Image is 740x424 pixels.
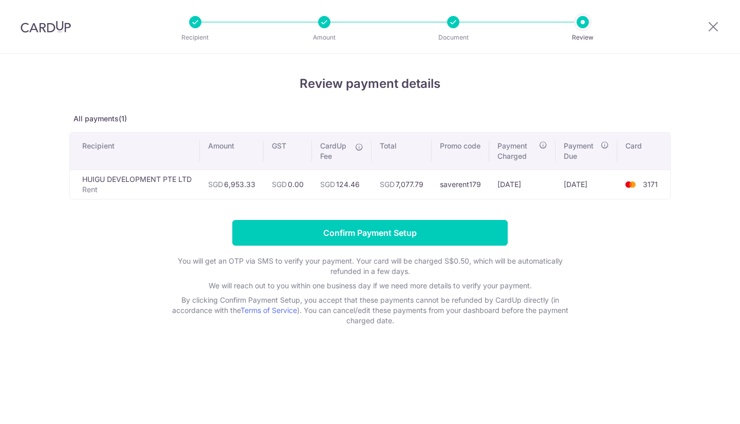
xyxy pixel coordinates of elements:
[497,141,536,161] span: Payment Charged
[164,281,576,291] p: We will reach out to you within one business day if we need more details to verify your payment.
[69,114,671,124] p: All payments(1)
[620,178,641,191] img: <span class="translation_missing" title="translation missing: en.account_steps.new_confirm_form.b...
[208,180,223,189] span: SGD
[432,133,489,170] th: Promo code
[564,141,598,161] span: Payment Due
[372,133,432,170] th: Total
[70,133,200,170] th: Recipient
[164,295,576,326] p: By clicking Confirm Payment Setup, you accept that these payments cannot be refunded by CardUp di...
[21,21,71,33] img: CardUp
[312,170,372,199] td: 124.46
[82,185,192,195] p: Rent
[372,170,432,199] td: 7,077.79
[264,170,312,199] td: 0.00
[674,393,730,419] iframe: Opens a widget where you can find more information
[617,133,670,170] th: Card
[200,170,264,199] td: 6,953.33
[232,220,508,246] input: Confirm Payment Setup
[286,32,362,43] p: Amount
[432,170,489,199] td: saverent179
[415,32,491,43] p: Document
[489,170,556,199] td: [DATE]
[69,75,671,93] h4: Review payment details
[157,32,233,43] p: Recipient
[320,180,335,189] span: SGD
[70,170,200,199] td: HUIGU DEVELOPMENT PTE LTD
[264,133,312,170] th: GST
[164,256,576,276] p: You will get an OTP via SMS to verify your payment. Your card will be charged S$0.50, which will ...
[380,180,395,189] span: SGD
[556,170,617,199] td: [DATE]
[643,180,658,189] span: 3171
[320,141,350,161] span: CardUp Fee
[545,32,621,43] p: Review
[272,180,287,189] span: SGD
[240,306,297,315] a: Terms of Service
[200,133,264,170] th: Amount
